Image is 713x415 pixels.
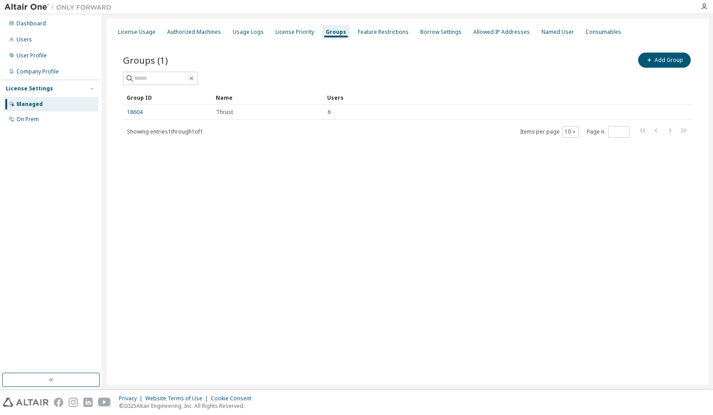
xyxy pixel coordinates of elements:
[127,109,143,116] a: 18604
[3,398,49,407] img: altair_logo.svg
[327,90,668,105] div: Users
[586,28,621,36] div: Consumables
[4,3,116,12] img: Altair One
[216,109,233,116] span: Thrust
[16,52,47,59] div: User Profile
[473,28,530,36] div: Allowed IP Addresses
[326,28,346,36] div: Groups
[119,395,145,402] div: Privacy
[6,85,53,92] div: License Settings
[520,126,579,138] span: Items per page
[83,398,93,407] img: linkedin.svg
[16,116,39,123] div: On Prem
[16,101,43,108] div: Managed
[638,53,691,68] button: Add Group
[127,90,209,105] div: Group ID
[565,128,577,135] button: 10
[98,398,111,407] img: youtube.svg
[167,28,221,36] div: Authorized Machines
[233,28,264,36] div: Usage Logs
[216,90,320,105] div: Name
[119,402,257,410] p: © 2025 Altair Engineering, Inc. All Rights Reserved.
[420,28,462,36] div: Borrow Settings
[16,20,46,27] div: Dashboard
[587,126,630,138] span: Page n.
[16,68,59,75] div: Company Profile
[358,28,409,36] div: Feature Restrictions
[54,398,63,407] img: facebook.svg
[541,28,574,36] div: Named User
[275,28,314,36] div: License Priority
[211,395,257,402] div: Cookie Consent
[127,128,203,135] span: Showing entries 1 through 1 of 1
[123,54,168,66] span: Groups (1)
[118,28,156,36] div: License Usage
[69,398,78,407] img: instagram.svg
[328,109,331,116] span: 6
[145,395,211,402] div: Website Terms of Use
[16,36,32,43] div: Users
